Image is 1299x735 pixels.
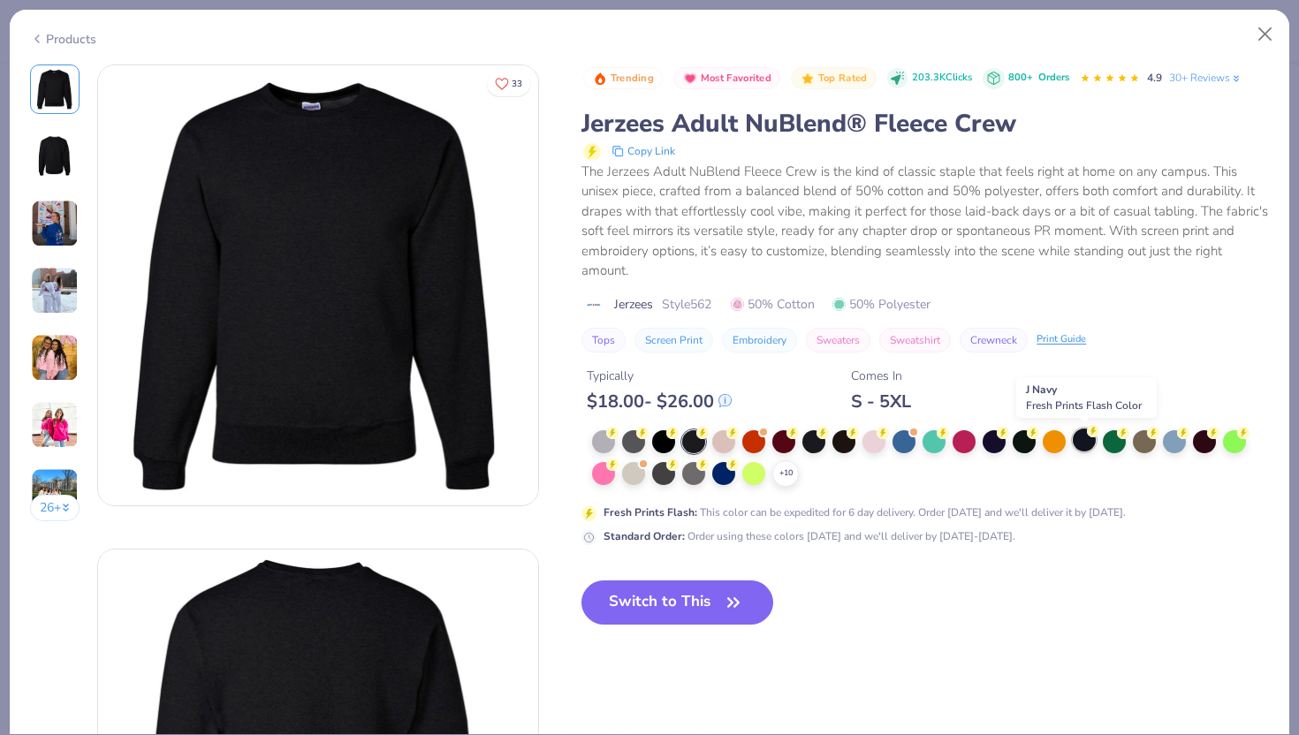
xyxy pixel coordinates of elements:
button: Badge Button [673,67,780,90]
img: Front [34,68,76,110]
span: 203.3K Clicks [912,71,972,86]
button: 26+ [30,495,80,521]
span: 4.9 [1147,71,1162,85]
span: Jerzees [614,295,653,314]
span: + 10 [779,467,793,480]
img: User generated content [31,200,79,247]
img: User generated content [31,468,79,516]
button: Tops [581,328,626,352]
div: S - 5XL [851,390,911,413]
span: Top Rated [818,73,868,83]
div: This color can be expedited for 6 day delivery. Order [DATE] and we'll deliver it by [DATE]. [604,504,1126,520]
span: Most Favorited [701,73,771,83]
div: The Jerzees Adult NuBlend Fleece Crew is the kind of classic staple that feels right at home on a... [581,162,1269,281]
img: Front [98,65,538,505]
div: $ 18.00 - $ 26.00 [587,390,732,413]
div: J Navy [1016,377,1157,418]
div: 800+ [1008,71,1069,86]
button: Close [1249,18,1282,51]
button: Sweatshirt [879,328,951,352]
button: copy to clipboard [606,140,680,162]
div: Products [30,30,96,49]
div: Order using these colors [DATE] and we'll deliver by [DATE]-[DATE]. [604,528,1015,544]
div: Typically [587,367,732,385]
span: 33 [512,80,522,88]
button: Badge Button [791,67,876,90]
a: 30+ Reviews [1169,70,1242,86]
div: Comes In [851,367,911,385]
span: Orders [1038,71,1069,84]
strong: Fresh Prints Flash : [604,505,697,519]
img: User generated content [31,334,79,382]
button: Switch to This [581,580,773,625]
div: Jerzees Adult NuBlend® Fleece Crew [581,107,1269,140]
span: Trending [611,73,654,83]
strong: Standard Order : [604,529,685,543]
div: 4.9 Stars [1080,64,1140,93]
button: Crewneck [960,328,1028,352]
button: Like [487,71,530,96]
span: Fresh Prints Flash Color [1026,398,1142,413]
button: Badge Button [583,67,663,90]
span: Style 562 [662,295,711,314]
img: Top Rated sort [801,72,815,86]
button: Screen Print [634,328,713,352]
img: User generated content [31,267,79,314]
img: brand logo [581,298,605,312]
img: Trending sort [593,72,607,86]
img: Back [34,135,76,178]
img: User generated content [31,401,79,449]
span: 50% Polyester [832,295,931,314]
button: Embroidery [722,328,797,352]
div: Print Guide [1037,332,1086,347]
span: 50% Cotton [731,295,815,314]
img: Most Favorited sort [683,72,697,86]
button: Sweaters [806,328,870,352]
